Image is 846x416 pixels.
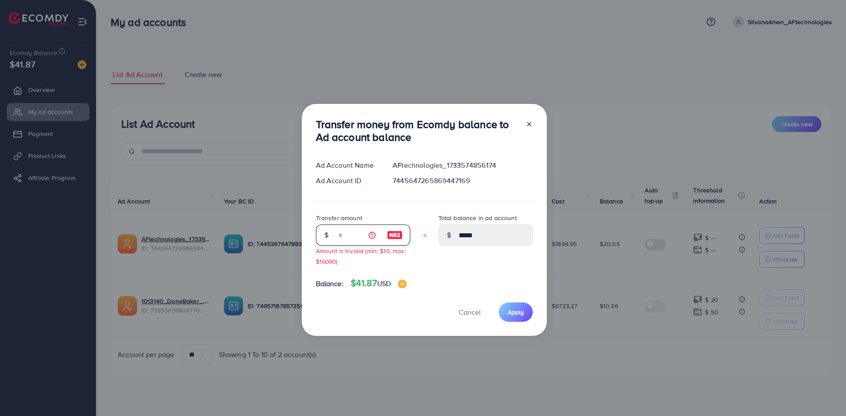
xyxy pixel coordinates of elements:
button: Apply [499,302,533,321]
div: Ad Account ID [309,176,386,186]
button: Cancel [448,302,492,321]
h3: Transfer money from Ecomdy balance to Ad account balance [316,118,519,144]
iframe: Chat [809,376,839,409]
div: 7445647265869447169 [386,176,539,186]
span: USD [377,279,391,288]
h4: $41.87 [351,278,407,289]
small: Amount is invalid (min: $10, max: $10000) [316,247,406,265]
img: image [387,230,403,240]
label: Transfer amount [316,214,362,222]
span: Apply [508,308,524,317]
span: Cancel [459,307,481,317]
span: Balance: [316,279,344,289]
label: Total balance in ad account [438,214,517,222]
div: Ad Account Name [309,160,386,170]
img: image [398,280,407,288]
div: AFtechnologies_1733574856174 [386,160,539,170]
